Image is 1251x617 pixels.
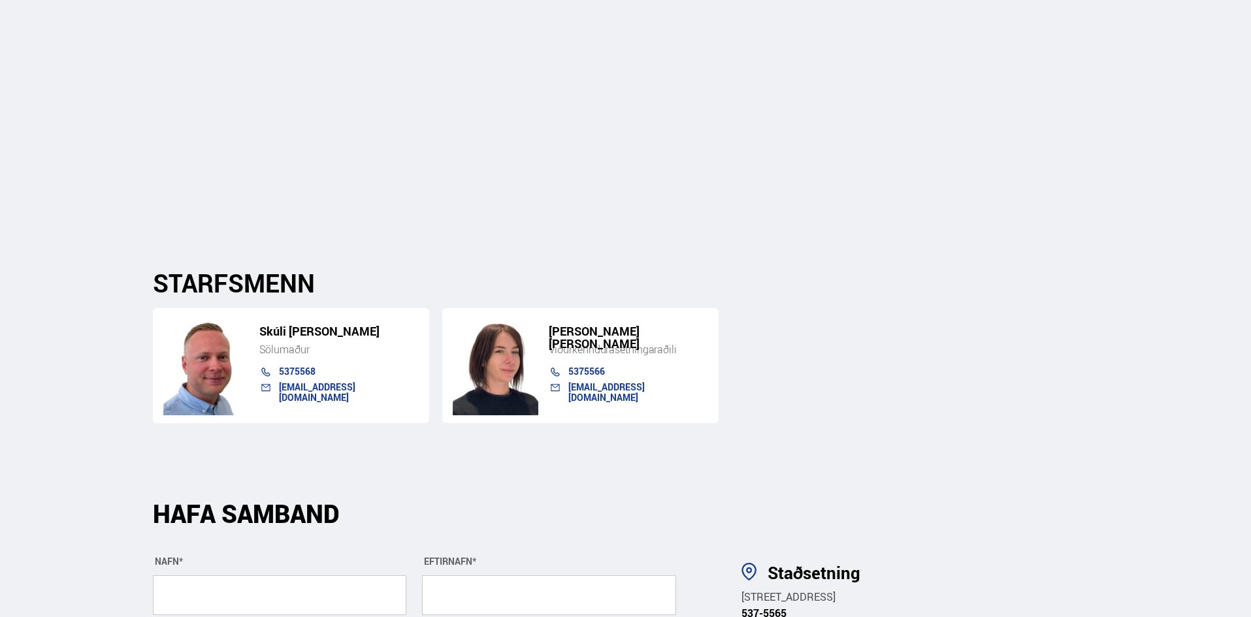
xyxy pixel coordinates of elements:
[549,325,708,350] h5: [PERSON_NAME] [PERSON_NAME]
[568,381,645,403] a: [EMAIL_ADDRESS][DOMAIN_NAME]
[163,317,249,415] img: m7PZdWzYfFvz2vuk.png
[422,556,676,567] div: EFTIRNAFN*
[549,343,708,356] div: Viðurkenndur
[259,325,419,338] h5: Skúli [PERSON_NAME]
[279,365,316,377] a: 5375568
[568,365,605,377] a: 5375566
[741,563,756,580] img: pw9sMCDar5Ii6RG5.svg
[741,590,836,604] a: [STREET_ADDRESS]
[453,317,538,415] img: TiAwD7vhpwHUHg8j.png
[279,381,355,403] a: [EMAIL_ADDRESS][DOMAIN_NAME]
[768,563,1098,582] h3: Staðsetning
[259,343,419,356] div: Sölumaður
[10,5,50,44] button: Open LiveChat chat widget
[153,556,407,567] div: NAFN*
[153,504,677,540] div: HAFA SAMBAND
[609,342,677,356] span: ásetningaraðili
[153,268,1099,298] h2: STARFSMENN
